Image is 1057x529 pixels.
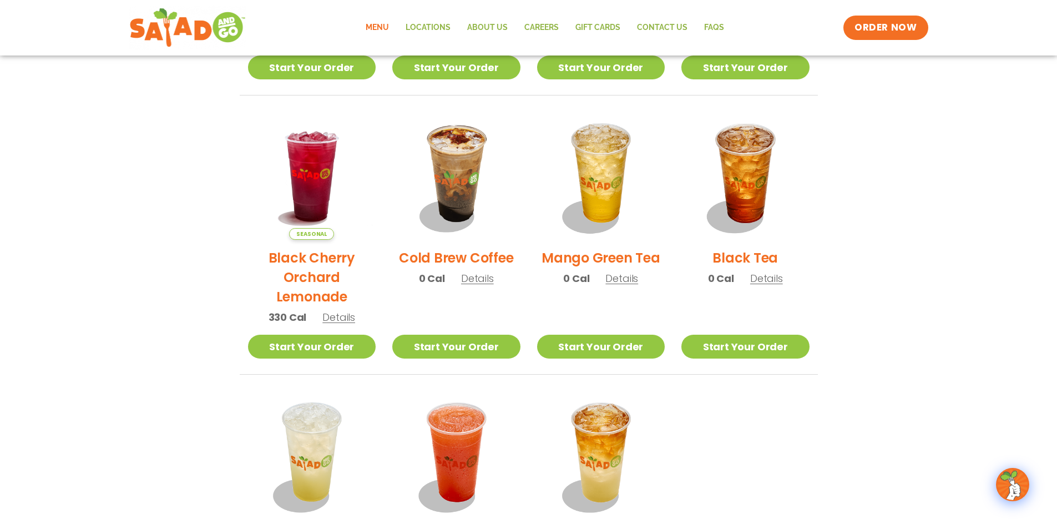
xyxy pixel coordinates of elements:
[563,271,589,286] span: 0 Cal
[537,391,665,520] img: Product photo for Lemonade Arnold Palmer
[854,21,917,34] span: ORDER NOW
[681,56,810,79] a: Start Your Order
[537,335,665,359] a: Start Your Order
[843,16,928,40] a: ORDER NOW
[461,271,494,285] span: Details
[248,112,376,240] img: Product photo for Black Cherry Orchard Lemonade
[289,228,334,240] span: Seasonal
[357,15,732,41] nav: Menu
[542,248,660,268] h2: Mango Green Tea
[322,310,355,324] span: Details
[997,469,1028,500] img: wpChatIcon
[696,15,732,41] a: FAQs
[397,15,459,41] a: Locations
[248,335,376,359] a: Start Your Order
[750,271,783,285] span: Details
[567,15,629,41] a: GIFT CARDS
[537,112,665,240] img: Product photo for Mango Green Tea
[392,112,520,240] img: Product photo for Cold Brew Coffee
[516,15,567,41] a: Careers
[269,310,307,325] span: 330 Cal
[459,15,516,41] a: About Us
[419,271,445,286] span: 0 Cal
[357,15,397,41] a: Menu
[248,248,376,306] h2: Black Cherry Orchard Lemonade
[712,248,778,268] h2: Black Tea
[392,56,520,79] a: Start Your Order
[392,391,520,520] img: Product photo for Frozen Strawberry Lemonade
[248,56,376,79] a: Start Your Order
[129,6,246,50] img: new-SAG-logo-768×292
[605,271,638,285] span: Details
[681,112,810,240] img: Product photo for Black Tea
[392,335,520,359] a: Start Your Order
[248,391,376,520] img: Product photo for Traditional Lemonade
[708,271,734,286] span: 0 Cal
[537,56,665,79] a: Start Your Order
[399,248,513,268] h2: Cold Brew Coffee
[681,335,810,359] a: Start Your Order
[629,15,696,41] a: Contact Us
